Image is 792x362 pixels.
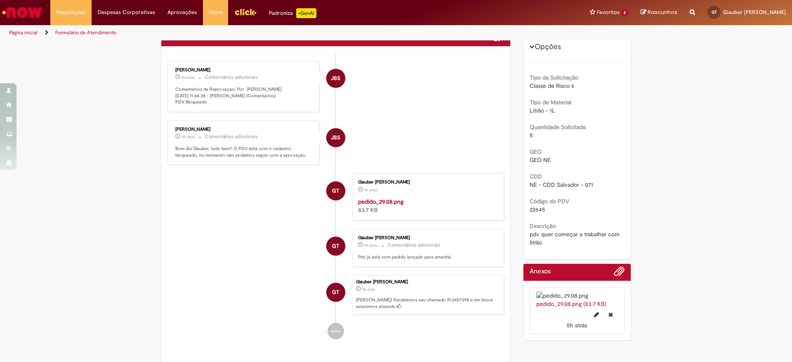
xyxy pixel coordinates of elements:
[530,222,556,230] b: Descrição
[364,188,377,193] time: 28/08/2025 11:22:38
[167,275,504,315] li: Glauber Caricchio Tavares
[181,75,195,80] span: 5h atrás
[234,6,257,18] img: click_logo_yellow_360x200.png
[530,123,586,131] b: Quantidade Solicitada
[358,198,403,205] a: pedido_29.08.png
[364,243,377,248] span: 5h atrás
[621,9,628,16] span: 2
[326,128,345,147] div: Jacqueline Batista Shiota
[648,8,677,16] span: Rascunhos
[331,128,340,148] span: JBS
[364,188,377,193] span: 5h atrás
[597,8,620,16] span: Favoritos
[530,230,621,246] span: pdv quer começar a trabalhar com litrão
[530,206,545,213] span: 22645
[6,25,522,40] ul: Trilhas de página
[55,29,116,36] a: Formulário de Atendimento
[205,74,258,81] small: Comentários adicionais
[167,8,197,16] span: Aprovações
[167,33,245,40] h2: Solicitações de Comodato Histórico de tíquete
[530,197,569,205] b: Código do PDV
[388,242,441,249] small: Comentários adicionais
[530,173,542,180] b: CDD
[536,291,618,300] img: pedido_29.08.png
[356,297,500,310] p: [PERSON_NAME]! Recebemos seu chamado R13457098 e em breve estaremos atuando.
[332,236,339,256] span: GT
[296,8,316,18] p: +GenAi
[175,68,313,73] div: [PERSON_NAME]
[326,283,345,302] div: Glauber Caricchio Tavares
[530,156,551,164] span: GEO NE
[362,287,375,292] time: 28/08/2025 11:20:06
[567,322,587,329] time: 28/08/2025 11:22:38
[712,9,717,15] span: GT
[358,197,495,214] div: 83.7 KB
[358,254,495,261] p: Pdv já está com pedido lançado para amanhã
[181,134,195,139] span: 5h atrás
[358,180,495,185] div: Glauber [PERSON_NAME]
[269,8,316,18] div: Padroniza
[358,235,495,240] div: Glauber [PERSON_NAME]
[589,308,604,321] button: Editar nome de arquivo pedido_29.08.png
[326,237,345,256] div: Glauber Caricchio Tavares
[175,146,313,158] p: Bom dia Glauber, tudo bem? O PDV está com o cadastro bloqueado, no momento não podemos seguir com...
[362,287,375,292] span: 5h atrás
[57,8,85,16] span: Requisições
[332,181,339,201] span: GT
[181,75,195,80] time: 28/08/2025 11:44:39
[530,82,575,89] span: Classe de Risco 6
[493,31,504,42] button: Adicionar anexos
[641,9,677,16] a: Rascunhos
[614,266,625,281] button: Adicionar anexos
[167,53,504,348] ul: Histórico de tíquete
[364,243,377,248] time: 28/08/2025 11:20:32
[603,308,618,321] button: Excluir pedido_29.08.png
[9,29,38,36] a: Página inicial
[723,9,786,16] span: Glauber [PERSON_NAME]
[530,74,578,81] b: Tipo da Solicitação
[181,134,195,139] time: 28/08/2025 11:44:18
[1,4,43,21] img: ServiceNow
[332,282,339,302] span: GT
[175,127,313,132] div: [PERSON_NAME]
[530,181,593,188] span: NE - CDD Salvador - 071
[175,86,313,106] p: Comentários da Reprovação: Por [PERSON_NAME] [DATE] 11:44:38 - [PERSON_NAME] (Comentários) PDV Bl...
[326,69,345,88] div: Jacqueline Batista Shiota
[530,148,542,155] b: GEO
[356,280,500,284] div: Glauber [PERSON_NAME]
[530,99,571,106] b: Tipo de Material
[326,181,345,200] div: Glauber Caricchio Tavares
[536,300,606,308] a: pedido_29.08.png (83.7 KB)
[530,107,555,114] span: Litrão - 1L
[205,133,258,140] small: Comentários adicionais
[567,322,587,329] span: 5h atrás
[331,68,340,88] span: JBS
[530,132,533,139] span: 5
[98,8,155,16] span: Despesas Corporativas
[530,268,551,275] h2: Anexos
[209,8,222,16] span: More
